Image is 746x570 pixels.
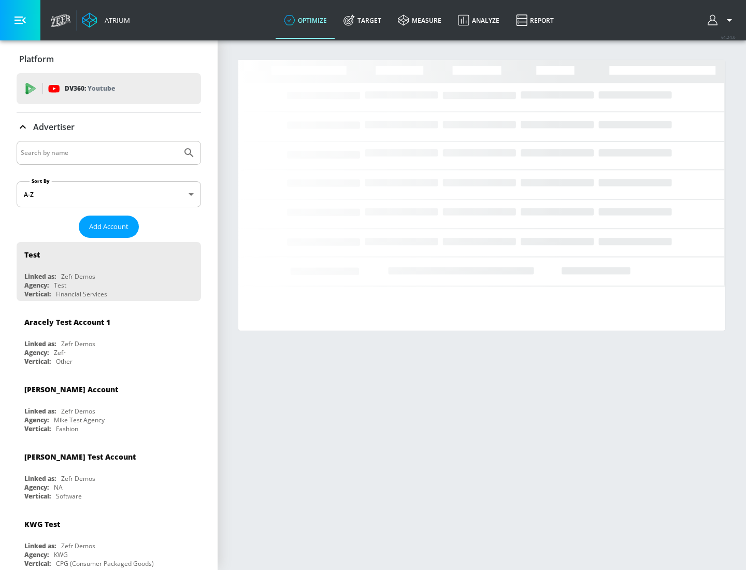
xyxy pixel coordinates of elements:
a: Atrium [82,12,130,28]
div: Linked as: [24,407,56,416]
span: v 4.24.0 [721,34,736,40]
div: Linked as: [24,339,56,348]
div: A-Z [17,181,201,207]
a: Target [335,2,390,39]
div: Platform [17,45,201,74]
div: [PERSON_NAME] Test AccountLinked as:Zefr DemosAgency:NAVertical:Software [17,444,201,503]
div: Linked as: [24,541,56,550]
div: Zefr [54,348,66,357]
p: DV360: [65,83,115,94]
div: Agency: [24,281,49,290]
div: Vertical: [24,424,51,433]
div: Zefr Demos [61,541,95,550]
div: TestLinked as:Zefr DemosAgency:TestVertical:Financial Services [17,242,201,301]
div: DV360: Youtube [17,73,201,104]
div: Atrium [101,16,130,25]
div: Agency: [24,416,49,424]
div: KWG [54,550,68,559]
a: optimize [276,2,335,39]
div: Vertical: [24,357,51,366]
div: Linked as: [24,474,56,483]
div: KWG Test [24,519,60,529]
div: [PERSON_NAME] Account [24,384,118,394]
div: Aracely Test Account 1Linked as:Zefr DemosAgency:ZefrVertical:Other [17,309,201,368]
div: [PERSON_NAME] Test Account [24,452,136,462]
div: Fashion [56,424,78,433]
div: Financial Services [56,290,107,298]
div: Test [54,281,66,290]
div: [PERSON_NAME] AccountLinked as:Zefr DemosAgency:Mike Test AgencyVertical:Fashion [17,377,201,436]
div: Agency: [24,348,49,357]
div: Mike Test Agency [54,416,105,424]
div: Agency: [24,550,49,559]
a: measure [390,2,450,39]
div: Linked as: [24,272,56,281]
div: Zefr Demos [61,407,95,416]
div: Zefr Demos [61,272,95,281]
a: Analyze [450,2,508,39]
input: Search by name [21,146,178,160]
div: Other [56,357,73,366]
div: Aracely Test Account 1 [24,317,110,327]
div: Agency: [24,483,49,492]
div: NA [54,483,63,492]
div: Vertical: [24,559,51,568]
button: Add Account [79,216,139,238]
div: Vertical: [24,492,51,501]
p: Advertiser [33,121,75,133]
span: Add Account [89,221,128,233]
a: Report [508,2,562,39]
div: Test [24,250,40,260]
div: Zefr Demos [61,474,95,483]
div: CPG (Consumer Packaged Goods) [56,559,154,568]
div: Zefr Demos [61,339,95,348]
div: Software [56,492,82,501]
div: Advertiser [17,112,201,141]
p: Youtube [88,83,115,94]
label: Sort By [30,178,52,184]
p: Platform [19,53,54,65]
div: Vertical: [24,290,51,298]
